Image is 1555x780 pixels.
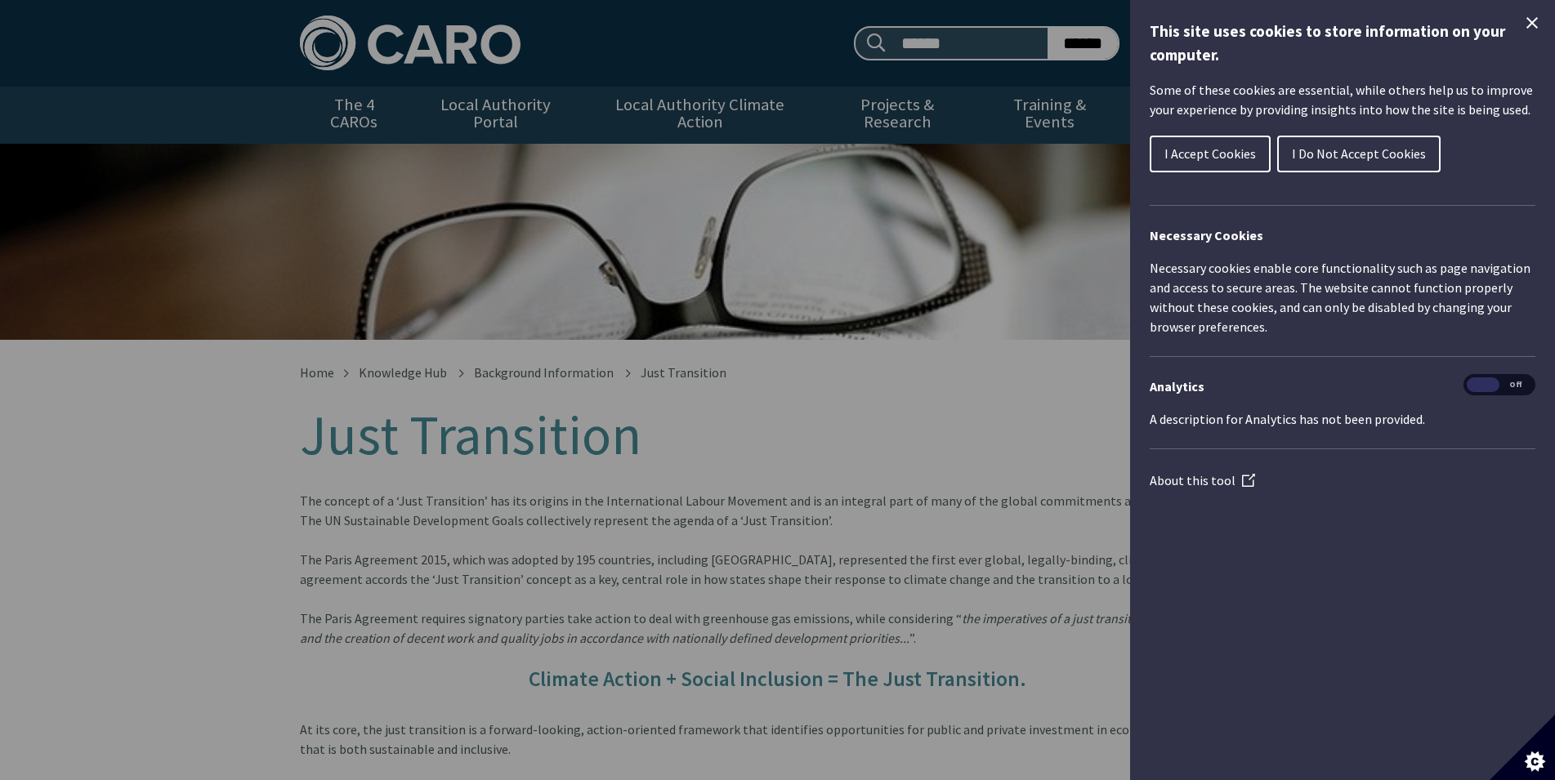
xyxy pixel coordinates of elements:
button: I Do Not Accept Cookies [1277,136,1441,172]
button: Set cookie preferences [1490,715,1555,780]
h3: Analytics [1150,377,1535,396]
button: I Accept Cookies [1150,136,1271,172]
p: Some of these cookies are essential, while others help us to improve your experience by providing... [1150,80,1535,119]
span: I Accept Cookies [1164,145,1256,162]
a: About this tool [1150,472,1255,488]
h1: This site uses cookies to store information on your computer. [1150,20,1535,67]
span: Off [1499,377,1532,393]
h2: Necessary Cookies [1150,225,1535,245]
p: Necessary cookies enable core functionality such as page navigation and access to secure areas. T... [1150,258,1535,337]
button: Close Cookie Control [1522,13,1542,33]
p: A description for Analytics has not been provided. [1150,409,1535,429]
span: On [1467,377,1499,393]
span: I Do Not Accept Cookies [1292,145,1426,162]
